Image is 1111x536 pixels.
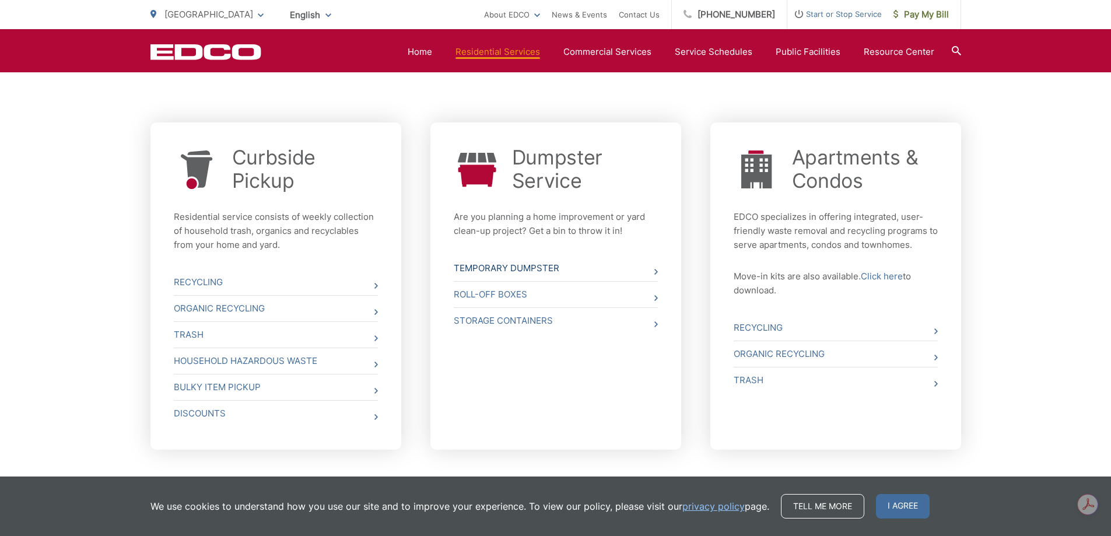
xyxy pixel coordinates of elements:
[174,269,378,295] a: Recycling
[150,44,261,60] a: EDCD logo. Return to the homepage.
[734,367,938,393] a: Trash
[675,45,752,59] a: Service Schedules
[174,374,378,400] a: Bulky Item Pickup
[455,45,540,59] a: Residential Services
[281,5,340,25] span: English
[776,45,840,59] a: Public Facilities
[792,146,938,192] a: Apartments & Condos
[781,494,864,519] a: Tell me more
[408,45,432,59] a: Home
[734,210,938,252] p: EDCO specializes in offering integrated, user-friendly waste removal and recycling programs to se...
[232,146,378,192] a: Curbside Pickup
[893,8,949,22] span: Pay My Bill
[552,8,607,22] a: News & Events
[734,341,938,367] a: Organic Recycling
[174,296,378,321] a: Organic Recycling
[174,210,378,252] p: Residential service consists of weekly collection of household trash, organics and recyclables fr...
[454,308,658,334] a: Storage Containers
[174,401,378,426] a: Discounts
[174,322,378,348] a: Trash
[876,494,930,519] span: I agree
[454,210,658,238] p: Are you planning a home improvement or yard clean-up project? Get a bin to throw it in!
[619,8,660,22] a: Contact Us
[861,269,903,283] a: Click here
[174,348,378,374] a: Household Hazardous Waste
[563,45,651,59] a: Commercial Services
[512,146,658,192] a: Dumpster Service
[682,499,745,513] a: privacy policy
[864,45,934,59] a: Resource Center
[454,282,658,307] a: Roll-Off Boxes
[734,315,938,341] a: Recycling
[164,9,253,20] span: [GEOGRAPHIC_DATA]
[150,499,769,513] p: We use cookies to understand how you use our site and to improve your experience. To view our pol...
[734,269,938,297] p: Move-in kits are also available. to download.
[484,8,540,22] a: About EDCO
[454,255,658,281] a: Temporary Dumpster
